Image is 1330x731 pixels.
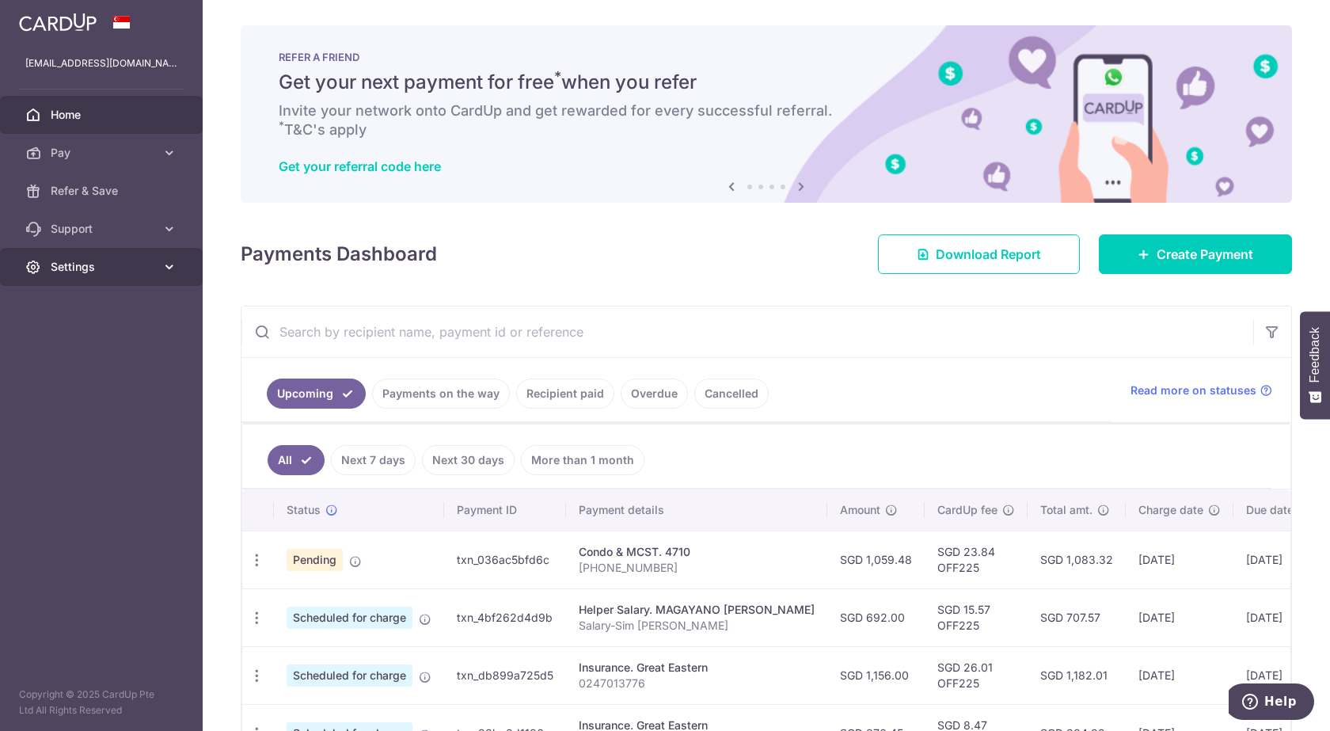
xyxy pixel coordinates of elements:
img: CardUp [19,13,97,32]
a: All [268,445,325,475]
h4: Payments Dashboard [241,240,437,268]
span: Scheduled for charge [287,664,412,687]
td: [DATE] [1126,646,1233,704]
td: txn_db899a725d5 [444,646,566,704]
span: Total amt. [1040,502,1092,518]
span: Refer & Save [51,183,155,199]
button: Feedback - Show survey [1300,311,1330,419]
div: Insurance. Great Eastern [579,660,815,676]
td: SGD 692.00 [827,588,925,646]
a: Recipient paid [516,379,614,409]
span: Charge date [1138,502,1203,518]
a: Cancelled [694,379,769,409]
span: Due date [1246,502,1294,518]
img: RAF banner [241,25,1292,203]
span: Settings [51,259,155,275]
input: Search by recipient name, payment id or reference [241,306,1253,357]
span: Create Payment [1157,245,1253,264]
td: [DATE] [1233,588,1324,646]
a: Get your referral code here [279,158,441,174]
span: Feedback [1308,327,1322,383]
a: Download Report [878,234,1080,274]
p: REFER A FRIEND [279,51,1254,63]
h6: Invite your network onto CardUp and get rewarded for every successful referral. T&C's apply [279,101,1254,139]
a: Read more on statuses [1130,383,1272,398]
p: [PHONE_NUMBER] [579,560,815,576]
span: Pending [287,549,343,571]
td: txn_036ac5bfd6c [444,531,566,588]
td: SGD 707.57 [1028,588,1126,646]
div: Condo & MCST. 4710 [579,544,815,560]
td: SGD 1,182.01 [1028,646,1126,704]
a: More than 1 month [521,445,644,475]
th: Payment details [566,489,827,531]
div: Helper Salary. MAGAYANO [PERSON_NAME] [579,602,815,618]
td: [DATE] [1233,646,1324,704]
span: Read more on statuses [1130,383,1256,398]
td: SGD 15.57 OFF225 [925,588,1028,646]
span: Status [287,502,321,518]
span: Home [51,107,155,123]
a: Payments on the way [372,379,510,409]
td: [DATE] [1126,588,1233,646]
span: Scheduled for charge [287,607,412,629]
td: SGD 26.01 OFF225 [925,646,1028,704]
td: [DATE] [1126,531,1233,588]
td: SGD 23.84 OFF225 [925,531,1028,588]
span: Support [51,221,155,237]
span: Amount [840,502,880,518]
p: Salary-Sim [PERSON_NAME] [579,618,815,634]
span: Download Report [936,245,1041,264]
span: Pay [51,145,155,161]
td: [DATE] [1233,531,1324,588]
span: CardUp fee [937,502,997,518]
td: SGD 1,156.00 [827,646,925,704]
td: SGD 1,059.48 [827,531,925,588]
a: Next 7 days [331,445,416,475]
a: Upcoming [267,379,366,409]
h5: Get your next payment for free when you refer [279,70,1254,95]
td: SGD 1,083.32 [1028,531,1126,588]
p: [EMAIL_ADDRESS][DOMAIN_NAME] [25,55,177,71]
a: Overdue [621,379,688,409]
th: Payment ID [444,489,566,531]
td: txn_4bf262d4d9b [444,588,566,646]
p: 0247013776 [579,676,815,691]
a: Next 30 days [422,445,515,475]
iframe: Opens a widget where you can find more information [1229,683,1314,723]
a: Create Payment [1099,234,1292,274]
